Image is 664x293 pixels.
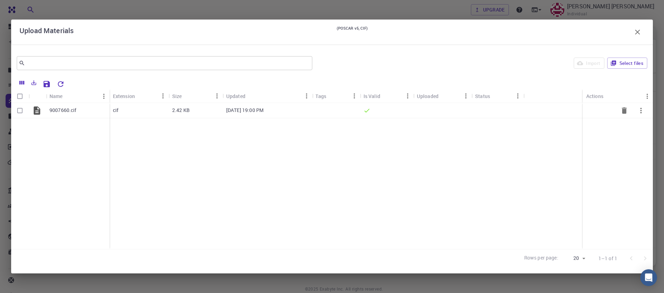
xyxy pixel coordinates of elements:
button: Save Explorer Settings [40,77,54,91]
div: Icon [29,89,46,103]
button: Menu [212,90,223,102]
div: Updated [223,89,312,103]
button: Menu [349,90,360,102]
div: Extension [113,89,135,103]
div: Extension [109,89,169,103]
button: Menu [402,90,413,102]
p: 9007660.cif [49,107,77,114]
div: Size [169,89,223,103]
button: Menu [158,90,169,102]
button: Sort [182,90,193,102]
button: Menu [301,90,312,102]
div: Name [46,89,109,103]
p: Rows per page: [524,254,558,262]
div: Actions [586,89,603,103]
div: Tags [312,89,360,103]
button: Reset Explorer Settings [54,77,68,91]
button: Menu [512,90,523,102]
div: Is Valid [364,89,380,103]
div: Is Valid [360,89,413,103]
button: Menu [642,91,653,102]
div: Open Intercom Messenger [640,269,657,286]
div: Actions [583,89,653,103]
div: 20 [561,253,587,263]
button: Columns [16,77,28,88]
div: Name [49,89,63,103]
div: Uploaded [413,89,472,103]
div: Status [472,89,523,103]
button: Menu [460,90,472,102]
div: Tags [315,89,326,103]
div: Status [475,89,490,103]
div: Updated [226,89,245,103]
div: Uploaded [417,89,438,103]
p: cif [113,107,119,114]
button: Sort [245,90,257,102]
small: (POSCAR v5, CIF) [337,25,368,39]
div: Size [172,89,182,103]
span: Support [14,5,39,11]
p: [DATE] 19:00 PM [226,107,264,114]
button: Export [28,77,40,88]
div: Upload Materials [20,25,644,39]
button: Sort [135,90,146,102]
button: Menu [98,91,109,102]
p: 1–1 of 1 [598,255,617,262]
button: Delete [616,102,633,119]
button: Select files [607,58,647,69]
p: 2.42 KB [172,107,190,114]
